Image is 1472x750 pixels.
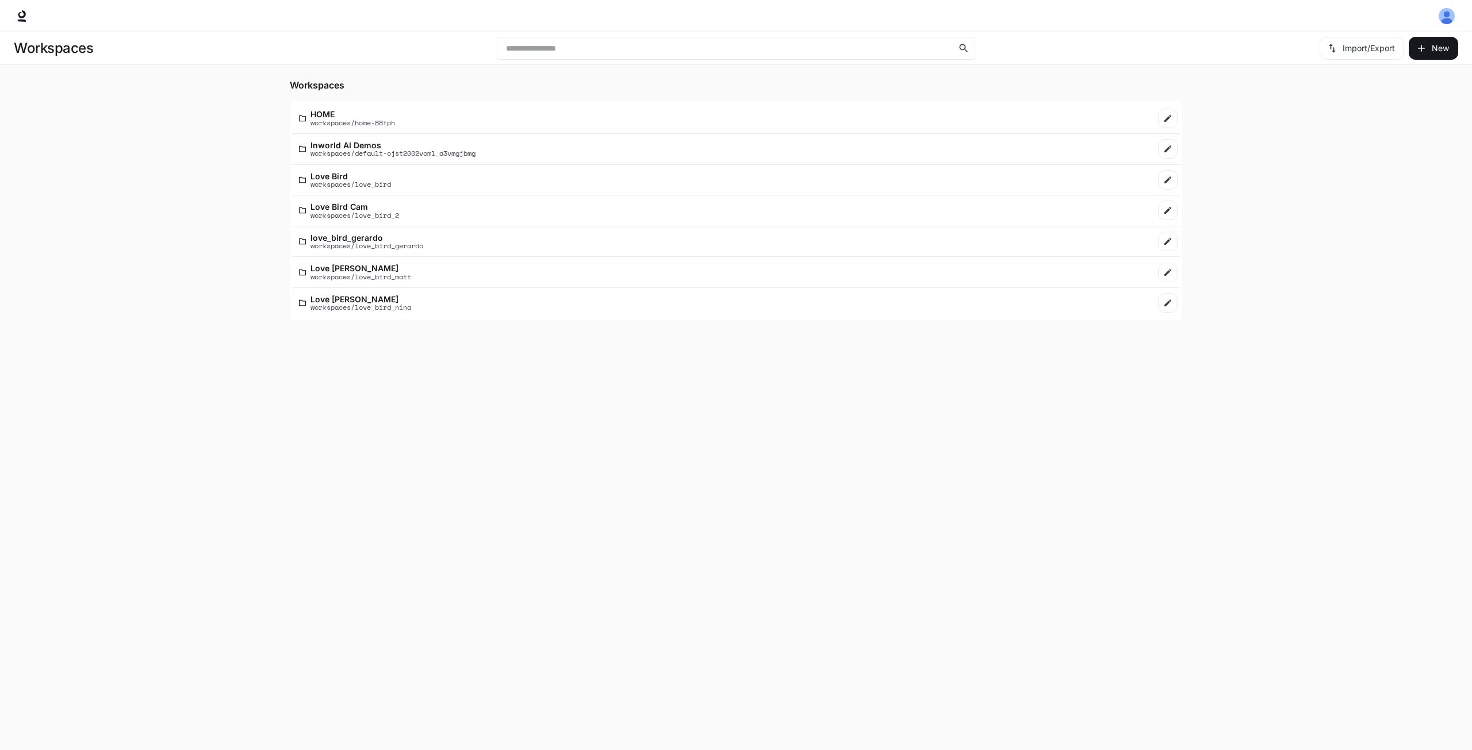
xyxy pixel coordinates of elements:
a: Love [PERSON_NAME]workspaces/love_bird_nina [294,290,1156,316]
a: Edit workspace [1158,232,1178,251]
button: User avatar [1435,5,1458,28]
a: Edit workspace [1158,293,1178,313]
p: Love Bird Cam [310,202,399,211]
a: Edit workspace [1158,201,1178,220]
p: workspaces/love_bird_gerardo [310,242,423,249]
img: User avatar [1439,8,1455,24]
a: HOMEworkspaces/home-88tph [294,105,1156,131]
p: workspaces/default-ojst2002voml_a3vmgjbmg [310,149,476,157]
button: Create workspace [1409,37,1458,60]
p: love_bird_gerardo [310,233,423,242]
button: Import/Export [1320,37,1404,60]
p: Love Bird [310,172,391,180]
a: Love Bird Camworkspaces/love_bird_2 [294,198,1156,224]
p: Love [PERSON_NAME] [310,264,411,272]
p: workspaces/love_bird_2 [310,211,399,219]
a: Inworld AI Demosworkspaces/default-ojst2002voml_a3vmgjbmg [294,136,1156,162]
a: Edit workspace [1158,139,1178,159]
p: Inworld AI Demos [310,141,476,149]
p: Love [PERSON_NAME] [310,295,411,303]
p: workspaces/love_bird [310,180,391,188]
a: love_bird_gerardoworkspaces/love_bird_gerardo [294,229,1156,255]
p: HOME [310,110,395,118]
h5: Workspaces [290,79,1182,91]
h1: Workspaces [14,37,93,60]
a: Edit workspace [1158,109,1178,128]
p: workspaces/love_bird_matt [310,273,411,280]
a: Love [PERSON_NAME]workspaces/love_bird_matt [294,259,1156,285]
p: workspaces/home-88tph [310,119,395,126]
p: workspaces/love_bird_nina [310,303,411,311]
a: Edit workspace [1158,263,1178,282]
a: Love Birdworkspaces/love_bird [294,167,1156,193]
a: Edit workspace [1158,170,1178,190]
